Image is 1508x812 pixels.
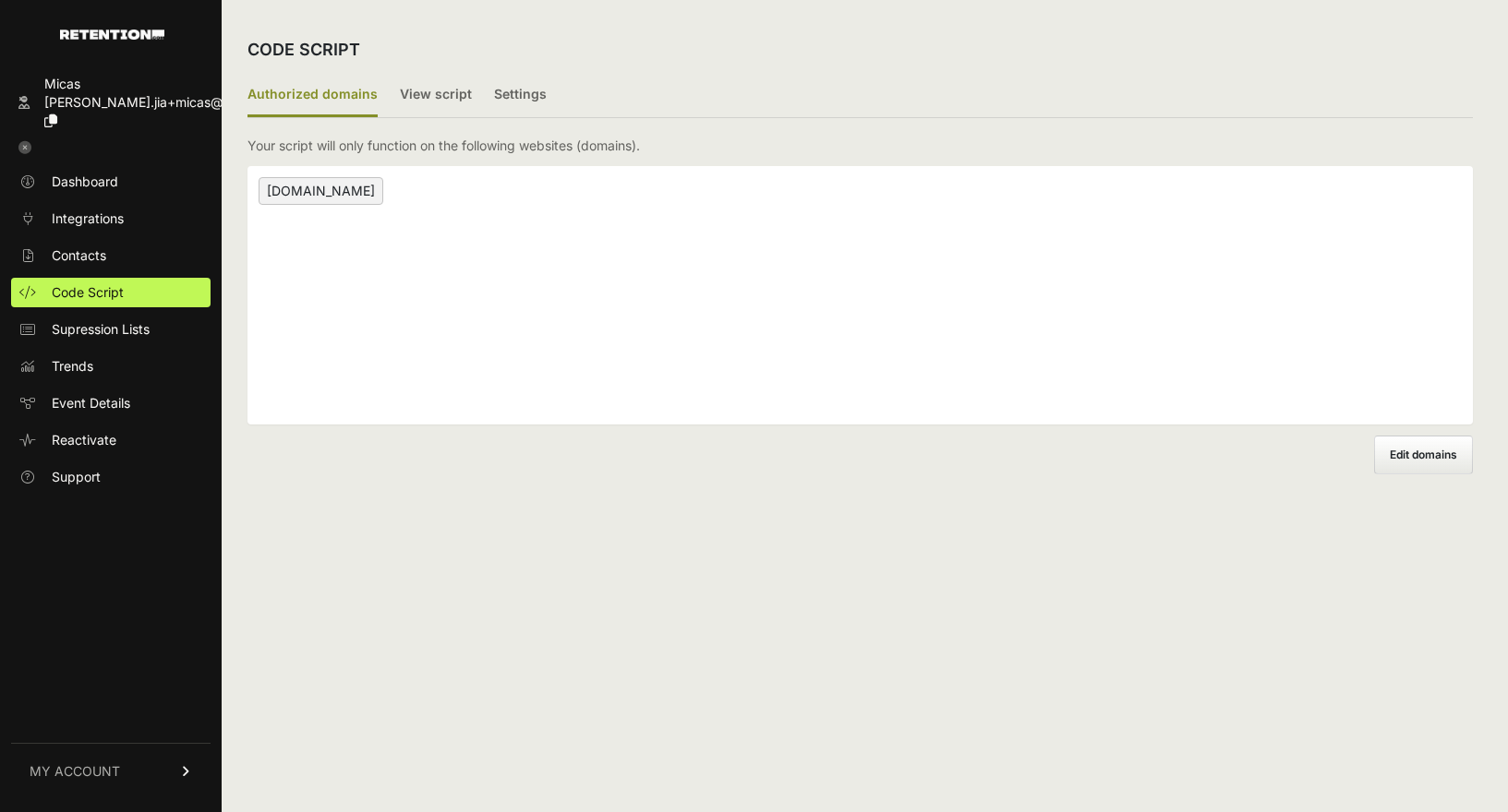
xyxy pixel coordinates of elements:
[11,315,211,344] a: Supression Lists
[247,74,378,117] label: Authorized domains
[494,74,547,117] label: Settings
[11,388,211,418] a: Event Details
[11,352,211,381] a: Trends
[52,173,118,191] span: Dashboard
[52,246,106,265] span: Contacts
[259,177,383,205] span: [DOMAIN_NAME]
[60,30,164,40] img: Retention.com
[52,283,124,302] span: Code Script
[11,278,211,307] a: Code Script
[400,74,472,117] label: View script
[247,37,360,63] h2: CODE SCRIPT
[30,762,120,781] span: MY ACCOUNT
[11,425,211,455] a: Reactivate
[1390,448,1457,461] span: Edit domains
[11,743,211,799] a: MY ACCOUNT
[44,94,243,110] span: [PERSON_NAME].jia+micas@d...
[11,167,211,197] a: Dashboard
[11,204,211,233] a: Integrations
[247,137,640,155] p: Your script will only function on the following websites (domains).
[52,431,116,449] span: Reactivate
[11,462,211,492] a: Support
[44,75,243,93] div: Micas
[52,468,101,486] span: Support
[52,357,93,376] span: Trends
[11,69,211,136] a: Micas [PERSON_NAME].jia+micas@d...
[52,209,124,228] span: Integrations
[52,394,130,412] span: Event Details
[52,320,150,339] span: Supression Lists
[11,241,211,270] a: Contacts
